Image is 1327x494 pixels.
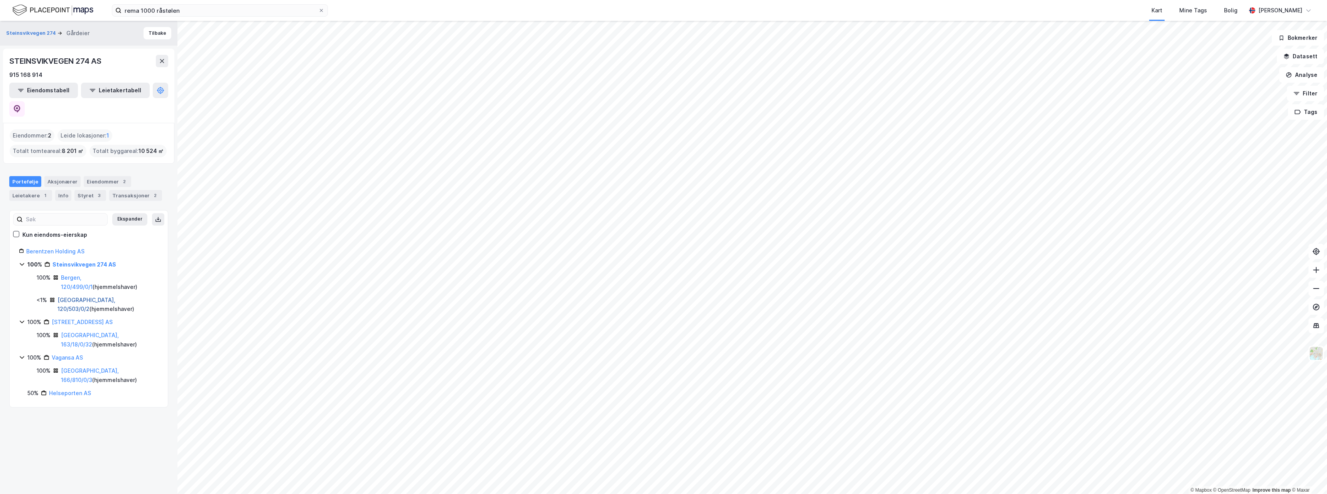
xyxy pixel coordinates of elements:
div: 915 168 914 [9,70,42,80]
a: Bergen, 120/499/0/1 [61,274,93,290]
a: Mapbox [1190,487,1212,493]
button: Bokmerker [1272,30,1324,46]
span: 2 [48,131,51,140]
div: 2 [151,192,159,199]
div: STEINSVIKVEGEN 274 AS [9,55,103,67]
button: Datasett [1277,49,1324,64]
div: Mine Tags [1179,6,1207,15]
a: [GEOGRAPHIC_DATA], 163/18/0/32 [61,332,119,348]
div: ( hjemmelshaver ) [61,366,159,385]
span: 8 201 ㎡ [62,146,83,156]
div: <1% [37,295,47,305]
div: Kun eiendoms-eierskap [22,230,87,239]
div: 100% [27,353,41,362]
button: Ekspander [112,213,147,226]
div: ( hjemmelshaver ) [57,295,159,314]
div: 3 [95,192,103,199]
div: Totalt byggareal : [89,145,167,157]
div: Portefølje [9,176,41,187]
div: Styret [74,190,106,201]
button: Filter [1287,86,1324,101]
input: Søk på adresse, matrikkel, gårdeiere, leietakere eller personer [122,5,318,16]
div: 100% [37,273,51,282]
div: Leietakere [9,190,52,201]
div: 100% [37,366,51,375]
div: Kontrollprogram for chat [1288,457,1327,494]
div: Kart [1151,6,1162,15]
div: Aksjonærer [44,176,81,187]
span: 1 [106,131,109,140]
input: Søk [23,214,107,225]
div: Eiendommer [84,176,131,187]
a: [GEOGRAPHIC_DATA], 120/503/0/2 [57,297,115,312]
div: 100% [27,317,41,327]
div: Totalt tomteareal : [10,145,86,157]
div: 1 [41,192,49,199]
div: Bolig [1224,6,1238,15]
div: 100% [27,260,42,269]
button: Tilbake [144,27,171,39]
a: Berentzen Holding AS [26,248,84,255]
button: Tags [1288,104,1324,120]
div: Eiendommer : [10,129,54,142]
a: Improve this map [1253,487,1291,493]
button: Eiendomstabell [9,83,78,98]
div: ( hjemmelshaver ) [61,331,159,349]
a: OpenStreetMap [1213,487,1251,493]
div: Gårdeier [66,29,89,38]
a: [GEOGRAPHIC_DATA], 166/810/0/3 [61,367,119,383]
button: Leietakertabell [81,83,150,98]
div: 2 [120,178,128,185]
img: logo.f888ab2527a4732fd821a326f86c7f29.svg [12,3,93,17]
div: 50% [27,389,39,398]
div: Transaksjoner [109,190,162,201]
a: Helseporten AS [49,390,91,396]
a: Steinsvikvegen 274 AS [52,261,116,268]
button: Steinsvikvegen 274 [6,29,57,37]
div: ( hjemmelshaver ) [61,273,159,292]
div: Info [55,190,71,201]
div: Leide lokasjoner : [57,129,112,142]
iframe: Chat Widget [1288,457,1327,494]
img: Z [1309,346,1324,361]
span: 10 524 ㎡ [138,146,164,156]
a: [STREET_ADDRESS] AS [52,319,113,325]
a: Vagansa AS [52,354,83,361]
div: [PERSON_NAME] [1258,6,1302,15]
button: Analyse [1279,67,1324,83]
div: 100% [37,331,51,340]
